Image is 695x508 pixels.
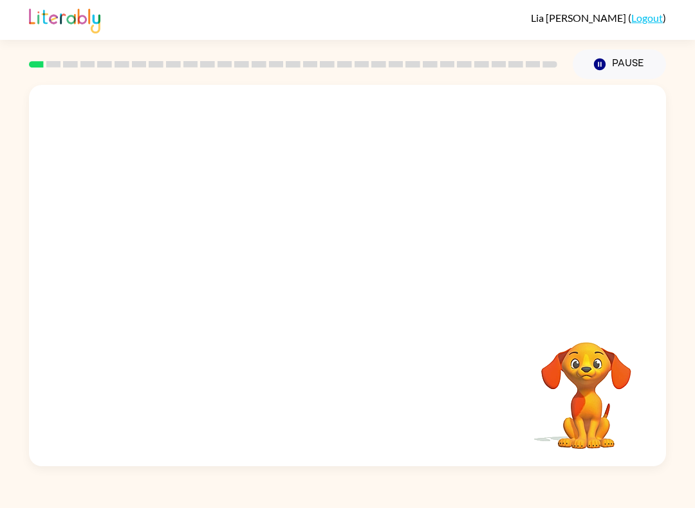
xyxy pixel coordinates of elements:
[631,12,663,24] a: Logout
[29,5,100,33] img: Literably
[573,50,666,79] button: Pause
[531,12,666,24] div: ( )
[522,322,651,451] video: Your browser must support playing .mp4 files to use Literably. Please try using another browser.
[531,12,628,24] span: Lia [PERSON_NAME]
